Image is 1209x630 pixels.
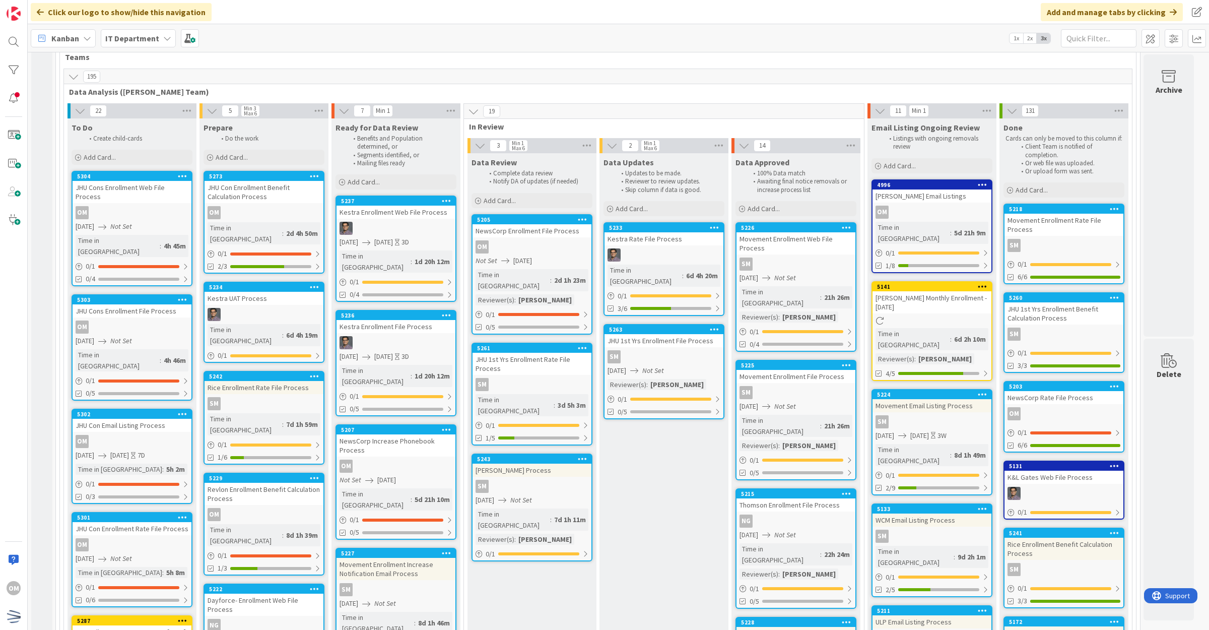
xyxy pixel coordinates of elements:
span: In Review [469,121,851,132]
div: 5237 [337,197,455,206]
div: SM [1004,239,1123,252]
div: Archive [1156,84,1182,96]
span: 14 [754,140,771,152]
span: Data Updates [603,157,654,167]
div: 5287 [73,616,191,625]
div: 1d 20h 12m [412,256,452,267]
div: CS [337,222,455,235]
div: Time in [GEOGRAPHIC_DATA] [476,269,550,291]
div: 5226 [736,223,855,232]
div: 5233Kestra Rate File Process [604,223,723,245]
div: Max 6 [644,146,657,151]
div: 5263JHU 1st Yrs Enrollment File Process [604,325,723,347]
li: Skip column if data is good. [616,186,723,194]
div: OM [76,321,89,334]
div: CS [604,248,723,262]
span: 0 / 1 [750,327,759,337]
div: 5211 [872,606,991,615]
div: 0/1 [73,374,191,387]
span: [DATE] [76,221,94,232]
div: 5207NewsCorp Increase Phonebook Process [337,425,455,457]
div: Kestra UAT Process [205,292,323,305]
div: Max 6 [512,146,525,151]
span: 2x [1023,33,1037,43]
div: JHU 1st Yrs Enrollment Rate File Process [473,353,591,375]
span: 6/6 [1018,272,1027,282]
div: 5260 [1009,294,1123,301]
div: 5234 [205,283,323,292]
div: OM [73,538,191,551]
span: : [820,292,822,303]
li: Awaiting final notice removals or increase process list [748,177,855,194]
span: 0 / 1 [218,350,227,361]
div: SM [740,258,753,271]
i: Not Set [476,256,497,265]
span: Teams [65,52,1123,62]
span: 2 [622,140,639,152]
span: Kanban [51,32,79,44]
span: Done [1003,122,1023,133]
span: Add Card... [484,196,516,205]
div: JHU Cons Enrollment Web File Process [73,181,191,203]
div: Min 1 [512,141,524,146]
i: Not Set [110,222,132,231]
div: 0/1 [73,581,191,594]
div: OM [473,240,591,254]
li: Mailing files ready [348,159,455,167]
li: Benefits and Population determined, or [348,135,455,151]
span: [DATE] [340,351,358,362]
div: 5261 [477,345,591,352]
span: : [682,270,684,281]
div: 6d 2h 10m [952,334,988,345]
div: OM [73,321,191,334]
span: 7 [354,105,371,117]
div: 5133WCM Email Listing Process [872,505,991,527]
span: Add Card... [1016,185,1048,195]
span: 0 / 1 [86,261,95,272]
div: 0/1 [736,583,855,595]
div: 5263 [604,325,723,334]
li: Do the work [216,135,323,143]
div: 5203NewsCorp Rate File Process [1004,382,1123,404]
div: 0/1 [205,247,323,260]
div: 5243 [473,455,591,464]
span: 3x [1037,33,1050,43]
span: Data Review [472,157,517,167]
div: 5242 [205,372,323,381]
img: CS [340,222,353,235]
div: 5242Rice Enrollment Rate File Process [205,372,323,394]
li: Listings with ongoing removals review [884,135,991,151]
div: 0/1 [205,349,323,362]
div: 5218 [1004,205,1123,214]
div: 5243[PERSON_NAME] Process [473,455,591,477]
div: 0/1 [872,469,991,482]
div: 5205 [473,215,591,224]
div: 5236 [337,311,455,320]
div: 0/1 [205,549,323,562]
div: 4996 [877,181,991,188]
div: Movement Enrollment Rate File Process [1004,214,1123,236]
div: CS [205,308,323,321]
div: 5226 [741,224,855,231]
div: 5141 [877,283,991,290]
div: 0/1 [337,390,455,403]
div: 5131K&L Gates Web File Process [1004,462,1123,484]
div: 5224Movement Email Listing Process [872,390,991,412]
span: [DATE] [374,237,393,247]
div: 5301JHU Con Enrollment Rate File Process [73,513,191,535]
div: SM [1008,239,1021,252]
span: 1x [1010,33,1023,43]
div: 5273JHU Con Enrollment Benefit Calculation Process [205,172,323,203]
div: 0/1 [205,438,323,451]
div: 5205NewsCorp Enrollment File Process [473,215,591,237]
div: 0/1 [73,260,191,273]
div: Min 1 [376,108,390,113]
div: 5301 [73,513,191,522]
div: OM [73,435,191,448]
div: 5d 21h 9m [952,227,988,238]
div: 0/1 [872,247,991,260]
div: 0/1 [872,571,991,584]
div: 4h 45m [161,240,188,251]
div: Max 6 [244,111,257,116]
div: Min 3 [244,106,256,111]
